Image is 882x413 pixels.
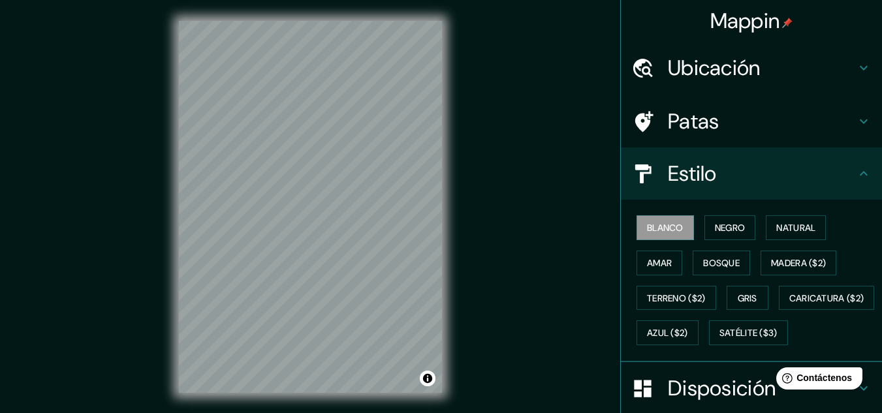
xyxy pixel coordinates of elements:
[637,251,682,275] button: Amar
[647,222,684,234] font: Blanco
[703,257,740,269] font: Bosque
[766,215,826,240] button: Natural
[637,215,694,240] button: Blanco
[776,222,815,234] font: Natural
[693,251,750,275] button: Bosque
[621,42,882,94] div: Ubicación
[668,160,717,187] font: Estilo
[637,286,716,311] button: Terreno ($2)
[647,328,688,339] font: Azul ($2)
[420,371,435,386] button: Activar o desactivar atribución
[668,54,761,82] font: Ubicación
[668,108,719,135] font: Patas
[647,292,706,304] font: Terreno ($2)
[766,362,868,399] iframe: Lanzador de widgets de ayuda
[727,286,768,311] button: Gris
[668,375,776,402] font: Disposición
[621,147,882,200] div: Estilo
[789,292,864,304] font: Caricatura ($2)
[779,286,875,311] button: Caricatura ($2)
[715,222,746,234] font: Negro
[738,292,757,304] font: Gris
[647,257,672,269] font: Amar
[704,215,756,240] button: Negro
[621,95,882,147] div: Patas
[710,7,780,35] font: Mappin
[637,320,699,345] button: Azul ($2)
[771,257,826,269] font: Madera ($2)
[179,21,442,393] canvas: Mapa
[761,251,836,275] button: Madera ($2)
[719,328,778,339] font: Satélite ($3)
[782,18,793,28] img: pin-icon.png
[709,320,788,345] button: Satélite ($3)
